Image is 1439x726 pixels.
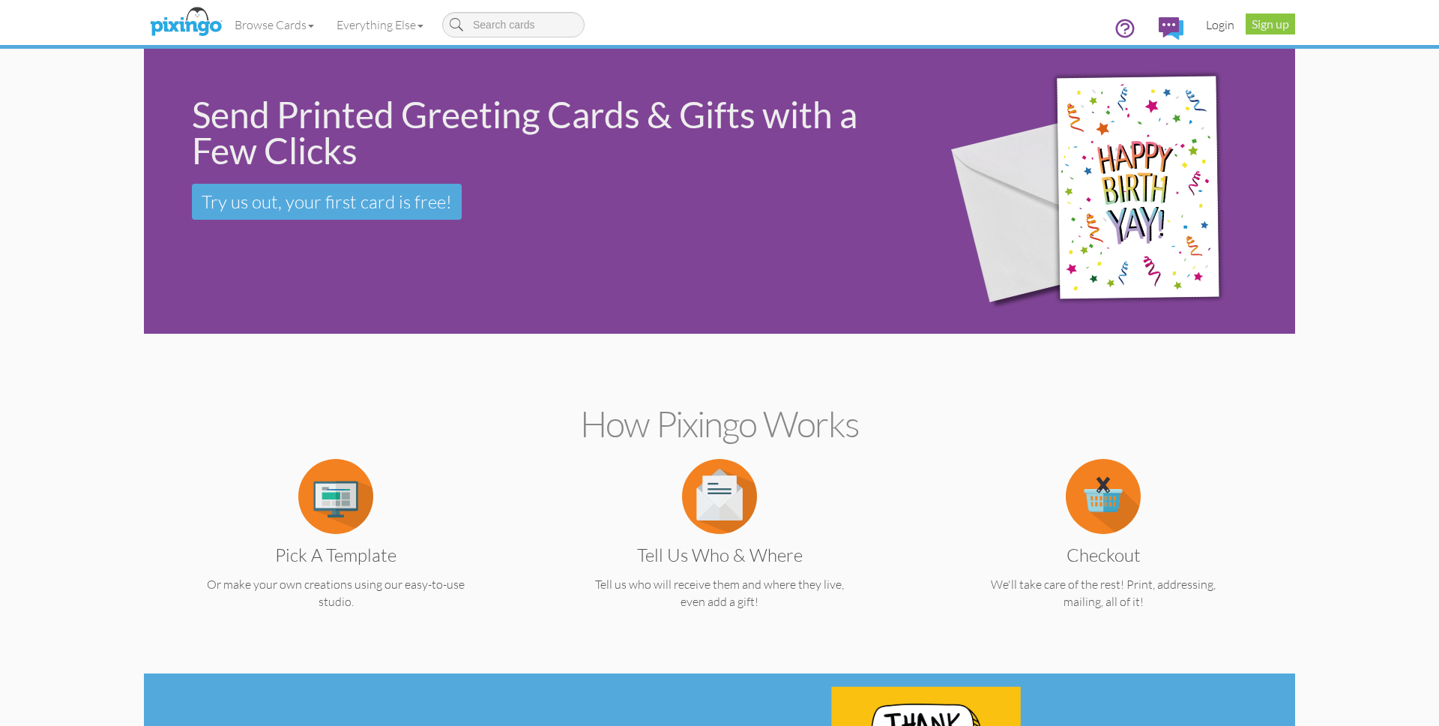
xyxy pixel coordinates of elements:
h3: Tell us Who & Where [568,545,871,565]
p: We'll take care of the rest! Print, addressing, mailing, all of it! [941,576,1266,610]
img: comments.svg [1159,17,1183,40]
a: Tell us Who & Where Tell us who will receive them and where they live, even add a gift! [557,487,882,610]
img: item.alt [298,459,373,534]
a: Checkout We'll take care of the rest! Print, addressing, mailing, all of it! [941,487,1266,610]
a: Browse Cards [223,6,325,43]
img: 942c5090-71ba-4bfc-9a92-ca782dcda692.png [923,28,1285,355]
img: item.alt [682,459,757,534]
img: pixingo logo [146,4,226,41]
a: Pick a Template Or make your own creations using our easy-to-use studio. [173,487,498,610]
input: Search cards [442,12,585,37]
h2: How Pixingo works [170,404,1269,444]
a: Everything Else [325,6,435,43]
a: Try us out, your first card is free! [192,184,462,220]
a: Sign up [1246,13,1295,34]
span: Try us out, your first card is free! [202,190,452,213]
p: Tell us who will receive them and where they live, even add a gift! [557,576,882,610]
a: Login [1195,6,1246,43]
img: item.alt [1066,459,1141,534]
h3: Checkout [952,545,1255,565]
p: Or make your own creations using our easy-to-use studio. [173,576,498,610]
div: Send Printed Greeting Cards & Gifts with a Few Clicks [192,97,899,169]
h3: Pick a Template [184,545,487,565]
